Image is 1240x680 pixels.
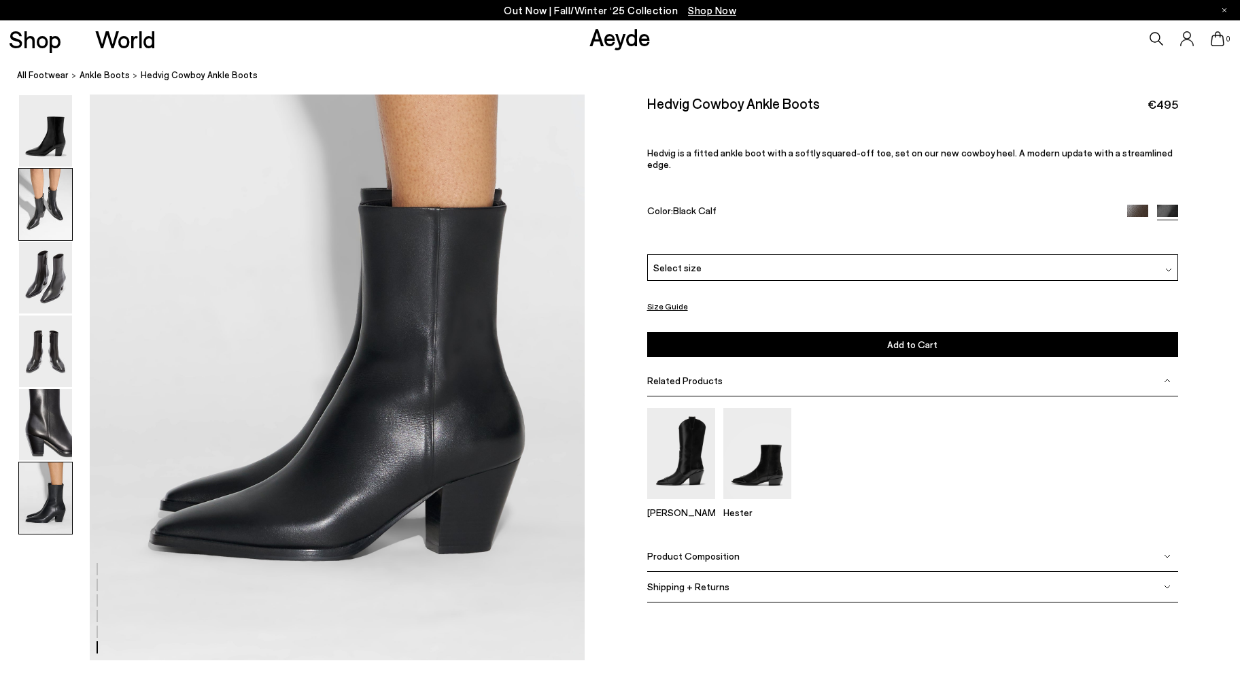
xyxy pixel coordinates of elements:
a: Ariel Cowboy Boots [PERSON_NAME] [647,490,715,518]
span: Shipping + Returns [647,581,729,592]
img: svg%3E [1164,583,1171,590]
a: ankle boots [80,68,130,82]
button: Size Guide [647,298,688,315]
span: Product Composition [647,550,740,562]
a: Hester Ankle Boots Hester [723,490,791,518]
p: Hedvig is a fitted ankle boot with a softly squared-off toe, set on our new cowboy heel. A modern... [647,147,1178,170]
img: Hedvig Cowboy Ankle Boots - Image 6 [19,462,72,534]
nav: breadcrumb [17,57,1240,95]
h2: Hedvig Cowboy Ankle Boots [647,95,820,112]
span: 0 [1224,35,1231,43]
p: Hester [723,507,791,518]
img: svg%3E [1164,377,1171,384]
a: Aeyde [589,22,651,51]
p: Out Now | Fall/Winter ‘25 Collection [504,2,736,19]
p: [PERSON_NAME] [647,507,715,518]
button: Add to Cart [647,332,1178,357]
span: Related Products [647,375,723,386]
span: ankle boots [80,69,130,80]
a: Shop [9,27,61,51]
img: svg%3E [1164,553,1171,560]
img: svg%3E [1165,267,1172,273]
span: Black Calf [673,205,717,216]
img: Hedvig Cowboy Ankle Boots - Image 1 [19,95,72,167]
a: 0 [1211,31,1224,46]
img: Hedvig Cowboy Ankle Boots - Image 4 [19,316,72,387]
span: Hedvig Cowboy Ankle Boots [141,68,258,82]
img: Hester Ankle Boots [723,408,791,498]
span: Navigate to /collections/new-in [688,4,736,16]
span: Add to Cart [887,339,937,350]
div: Color: [647,205,1111,220]
img: Hedvig Cowboy Ankle Boots - Image 3 [19,242,72,313]
a: All Footwear [17,68,69,82]
img: Hedvig Cowboy Ankle Boots - Image 5 [19,389,72,460]
span: Select size [653,260,702,275]
a: World [95,27,156,51]
img: Ariel Cowboy Boots [647,408,715,498]
span: €495 [1148,96,1178,113]
img: Hedvig Cowboy Ankle Boots - Image 2 [19,169,72,240]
